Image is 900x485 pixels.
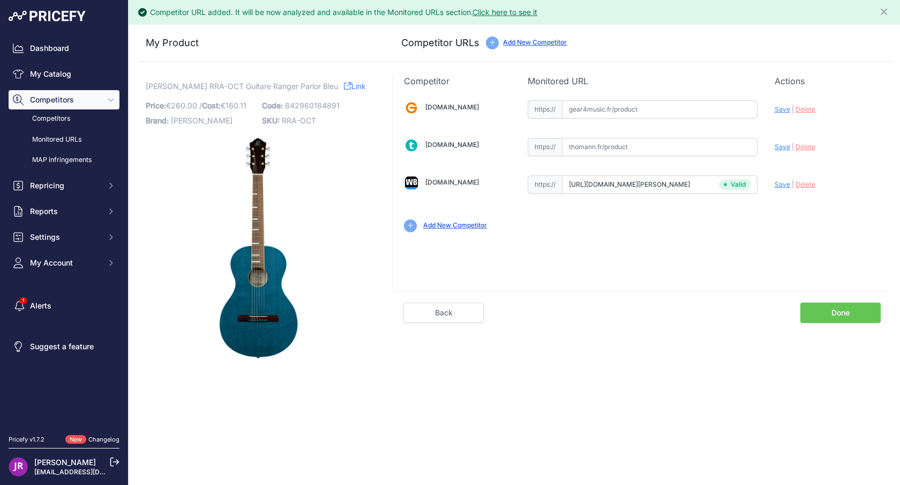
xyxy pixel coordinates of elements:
a: Add New Competitor [503,38,567,46]
nav: Sidebar [9,39,119,422]
button: Reports [9,202,119,221]
a: My Catalog [9,64,119,84]
span: New [65,435,86,444]
button: Repricing [9,176,119,195]
p: € [146,98,256,113]
a: Competitors [9,109,119,128]
h3: Competitor URLs [401,35,479,50]
span: | [792,180,794,188]
a: Link [344,79,366,93]
span: Code: [262,101,283,110]
a: [DOMAIN_NAME] [425,141,479,149]
p: Actions [775,75,881,87]
span: Repricing [30,180,100,191]
a: Click here to see it [472,8,537,17]
span: Competitors [30,94,100,105]
span: Reports [30,206,100,217]
span: Cost: [202,101,221,110]
p: Competitor [404,75,510,87]
div: Pricefy v1.7.2 [9,435,44,444]
span: https:// [528,175,562,194]
span: https:// [528,138,562,156]
span: Save [775,180,790,188]
input: woodbrass.com/product [562,175,757,194]
a: Monitored URLs [9,130,119,149]
button: Competitors [9,90,119,109]
span: Delete [796,180,815,188]
a: MAP infringements [9,151,119,170]
input: thomann.fr/product [562,138,757,156]
a: Changelog [88,436,119,443]
span: | [792,143,794,151]
div: Competitor URL added. It will be now analyzed and available in the Monitored URLs section. [150,7,537,18]
a: Back [403,303,484,323]
a: [DOMAIN_NAME] [425,103,479,111]
span: https:// [528,100,562,119]
span: Brand: [146,116,169,125]
p: Monitored URL [528,75,757,87]
a: Done [800,303,881,323]
input: gear4music.fr/product [562,100,757,119]
span: 260.00 [171,101,197,110]
a: [PERSON_NAME] [34,458,96,467]
span: 160.11 [226,101,246,110]
span: Delete [796,143,815,151]
span: My Account [30,258,100,268]
span: Settings [30,232,100,242]
button: My Account [9,253,119,273]
span: Price: [146,101,166,110]
span: Save [775,143,790,151]
span: RRA-OCT [282,116,316,125]
a: Suggest a feature [9,337,119,356]
span: Delete [796,105,815,113]
span: [PERSON_NAME] RRA-OCT Guitare Ranger Parlor Bleu [146,79,338,93]
h3: My Product [146,35,371,50]
a: Dashboard [9,39,119,58]
a: [DOMAIN_NAME] [425,178,479,186]
button: Close [879,4,891,17]
span: | [792,105,794,113]
button: Settings [9,227,119,247]
a: Alerts [9,296,119,315]
a: Add New Competitor [423,221,487,229]
span: / € [199,101,246,110]
span: [PERSON_NAME] [171,116,232,125]
span: SKU: [262,116,280,125]
img: Pricefy Logo [9,11,86,21]
a: [EMAIL_ADDRESS][DOMAIN_NAME] [34,468,146,476]
span: 842960184891 [285,101,340,110]
span: Save [775,105,790,113]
